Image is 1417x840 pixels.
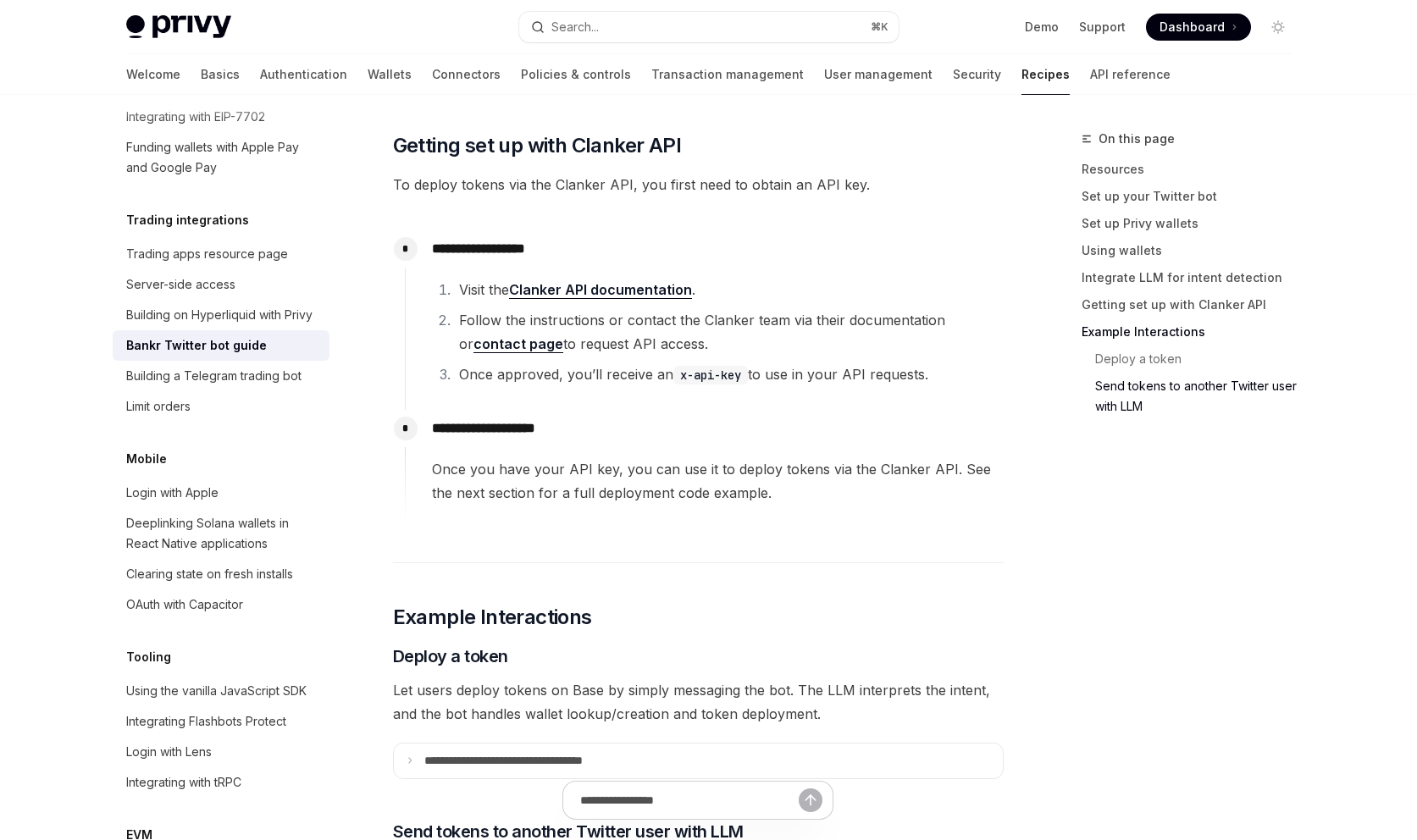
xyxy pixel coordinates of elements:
[1082,345,1305,373] a: Deploy a token
[126,647,171,667] h5: Tooling
[113,767,329,798] a: Integrating with tRPC
[126,244,288,264] div: Trading apps resource page
[1082,237,1305,264] a: Using wallets
[113,676,329,706] a: Using the vanilla JavaScript SDK
[1082,156,1305,183] a: Resources
[799,788,822,812] button: Send message
[113,239,329,269] a: Trading apps resource page
[126,137,319,178] div: Funding wallets with Apple Pay and Google Pay
[126,449,167,469] h5: Mobile
[1079,19,1126,36] a: Support
[368,54,412,95] a: Wallets
[673,366,748,384] code: x-api-key
[1090,54,1171,95] a: API reference
[1146,14,1251,41] a: Dashboard
[126,305,313,325] div: Building on Hyperliquid with Privy
[432,54,501,95] a: Connectors
[432,457,1003,505] span: Once you have your API key, you can use it to deploy tokens via the Clanker API. See the next sec...
[393,644,508,668] span: Deploy a token
[551,17,599,37] div: Search...
[393,604,592,631] span: Example Interactions
[260,54,347,95] a: Authentication
[521,54,631,95] a: Policies & controls
[1082,373,1305,420] a: Send tokens to another Twitter user with LLM
[454,308,1003,356] li: Follow the instructions or contact the Clanker team via their documentation or to request API acc...
[113,269,329,300] a: Server-side access
[1082,210,1305,237] a: Set up Privy wallets
[1025,19,1059,36] a: Demo
[126,54,180,95] a: Welcome
[1082,291,1305,318] a: Getting set up with Clanker API
[1082,318,1305,345] a: Example Interactions
[113,330,329,361] a: Bankr Twitter bot guide
[126,681,307,701] div: Using the vanilla JavaScript SDK
[126,742,212,762] div: Login with Lens
[1265,14,1292,41] button: Toggle dark mode
[113,589,329,620] a: OAuth with Capacitor
[393,173,1004,196] span: To deploy tokens via the Clanker API, you first need to obtain an API key.
[126,483,219,503] div: Login with Apple
[824,54,933,95] a: User management
[113,559,329,589] a: Clearing state on fresh installs
[871,20,888,34] span: ⌘ K
[126,335,267,356] div: Bankr Twitter bot guide
[393,678,1004,726] span: Let users deploy tokens on Base by simply messaging the bot. The LLM interprets the intent, and t...
[126,15,231,39] img: light logo
[126,772,241,793] div: Integrating with tRPC
[126,564,293,584] div: Clearing state on fresh installs
[1099,129,1175,149] span: On this page
[519,12,899,42] button: Open search
[113,300,329,330] a: Building on Hyperliquid with Privy
[126,594,243,615] div: OAuth with Capacitor
[113,361,329,391] a: Building a Telegram trading bot
[113,737,329,767] a: Login with Lens
[1082,183,1305,210] a: Set up your Twitter bot
[126,274,235,295] div: Server-side access
[126,366,302,386] div: Building a Telegram trading bot
[454,278,1003,301] li: Visit the .
[113,508,329,559] a: Deeplinking Solana wallets in React Native applications
[201,54,240,95] a: Basics
[473,335,563,353] a: contact page
[113,391,329,422] a: Limit orders
[126,513,319,554] div: Deeplinking Solana wallets in React Native applications
[126,711,286,732] div: Integrating Flashbots Protect
[126,210,249,230] h5: Trading integrations
[651,54,804,95] a: Transaction management
[126,396,191,417] div: Limit orders
[454,362,1003,386] li: Once approved, you’ll receive an to use in your API requests.
[580,782,799,819] input: Ask a question...
[1082,264,1305,291] a: Integrate LLM for intent detection
[1021,54,1070,95] a: Recipes
[113,132,329,183] a: Funding wallets with Apple Pay and Google Pay
[509,281,692,299] a: Clanker API documentation
[393,132,681,159] span: Getting set up with Clanker API
[113,706,329,737] a: Integrating Flashbots Protect
[1160,19,1225,36] span: Dashboard
[113,478,329,508] a: Login with Apple
[953,54,1001,95] a: Security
